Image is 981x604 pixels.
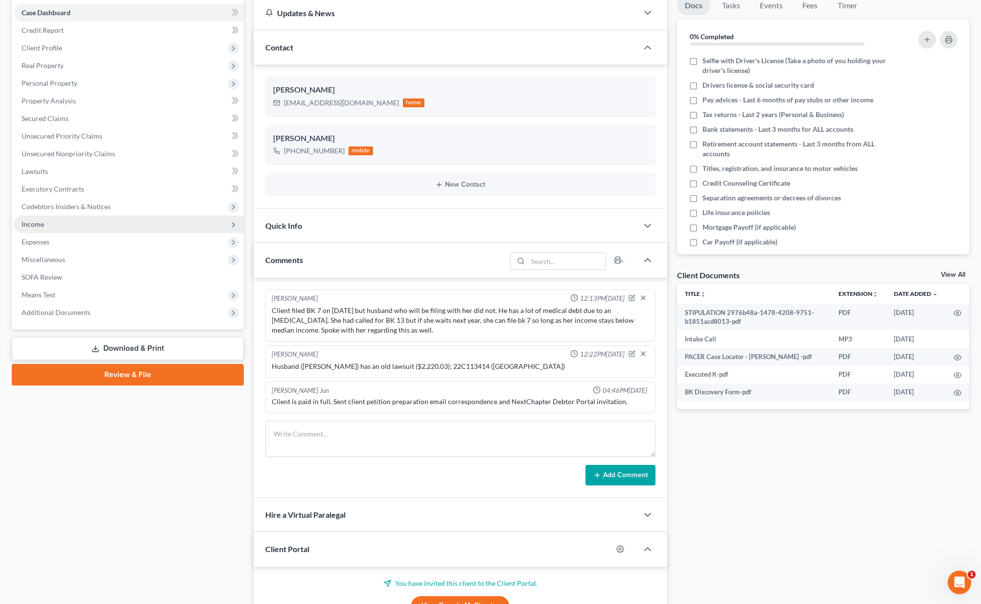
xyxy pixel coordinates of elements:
[702,124,853,134] span: Bank statements - Last 3 months for ALL accounts
[22,290,55,299] span: Means Test
[677,366,831,384] td: Executed K-pdf
[284,98,399,108] div: [EMAIL_ADDRESS][DOMAIN_NAME]
[685,290,706,297] a: Titleunfold_more
[272,386,329,395] div: [PERSON_NAME] Jun
[265,255,303,265] span: Comments
[272,350,318,360] div: [PERSON_NAME]
[702,95,873,105] span: Pay advices - Last 6 months of pay stubs or other income
[265,221,302,230] span: Quick Info
[284,146,345,156] div: [PHONE_NUMBER]
[702,164,858,173] span: Titles, registration, and insurance to motor vehicles
[677,384,831,401] td: BK Discovery Form-pdf
[22,149,115,158] span: Unsecured Nonpriority Claims
[886,348,946,365] td: [DATE]
[14,22,244,39] a: Credit Report
[932,291,938,297] i: expand_more
[14,127,244,145] a: Unsecured Priority Claims
[14,268,244,286] a: SOFA Review
[14,163,244,180] a: Lawsuits
[22,308,91,316] span: Additional Documents
[894,290,938,297] a: Date Added expand_more
[839,290,878,297] a: Extensionunfold_more
[700,291,706,297] i: unfold_more
[403,98,424,107] div: home
[585,465,655,485] button: Add Comment
[22,202,111,211] span: Codebtors Insiders & Notices
[22,132,102,140] span: Unsecured Priority Claims
[22,79,77,87] span: Personal Property
[702,139,888,159] span: Retirement account statements - Last 3 months from ALL accounts
[702,110,844,120] span: Tax returns - Last 2 years (Personal & Business)
[12,337,244,360] a: Download & Print
[872,291,878,297] i: unfold_more
[677,330,831,348] td: Intake Call
[677,304,831,331] td: STIPULATION 2976b48a-1478-4208-9751-b1851acd8013-pdf
[22,273,62,281] span: SOFA Review
[22,44,62,52] span: Client Profile
[14,110,244,127] a: Secured Claims
[831,384,886,401] td: PDF
[349,146,373,155] div: mobile
[14,92,244,110] a: Property Analysis
[265,8,626,18] div: Updates & News
[265,579,655,588] p: You have invited this client to the Client Portal.
[702,193,841,203] span: Separation agreements or decrees of divorces
[948,571,971,594] iframe: Intercom live chat
[580,294,625,303] span: 12:13PM[DATE]
[886,384,946,401] td: [DATE]
[886,304,946,331] td: [DATE]
[702,237,777,247] span: Car Payoff (if applicable)
[831,304,886,331] td: PDF
[22,167,48,175] span: Lawsuits
[22,61,64,70] span: Real Property
[22,8,70,17] span: Case Dashboard
[603,386,647,395] span: 04:46PM[DATE]
[22,97,76,105] span: Property Analysis
[14,180,244,198] a: Executory Contracts
[22,26,64,34] span: Credit Report
[702,178,790,188] span: Credit Counseling Certificate
[273,84,648,96] div: [PERSON_NAME]
[968,571,976,579] span: 1
[273,133,648,145] div: [PERSON_NAME]
[14,145,244,163] a: Unsecured Nonpriority Claims
[690,32,734,41] strong: 0% Completed
[528,253,606,269] input: Search...
[265,43,293,52] span: Contact
[272,294,318,304] div: [PERSON_NAME]
[22,185,84,193] span: Executory Contracts
[886,366,946,384] td: [DATE]
[272,397,649,407] div: Client is paid in full. Sent client petition preparation email correspondence and NextChapter Deb...
[580,350,625,359] span: 12:22PM[DATE]
[14,4,244,22] a: Case Dashboard
[12,364,244,386] a: Review & File
[273,181,648,189] button: New Contact
[831,348,886,365] td: PDF
[677,348,831,365] td: PACER Case Locator - [PERSON_NAME] -pdf
[22,238,49,246] span: Expenses
[22,255,65,264] span: Miscellaneous
[702,208,770,217] span: Life insurance policies
[22,220,44,228] span: Income
[941,271,965,278] a: View All
[831,330,886,348] td: MP3
[886,330,946,348] td: [DATE]
[265,544,309,554] span: Client Portal
[702,80,814,90] span: Drivers license & social security card
[265,510,346,519] span: Hire a Virtual Paralegal
[702,222,796,232] span: Mortgage Payoff (if applicable)
[22,114,69,122] span: Secured Claims
[272,306,649,335] div: Client filed BK 7 on [DATE] but husband who will be filing with her did not. He has a lot of medi...
[677,270,740,280] div: Client Documents
[702,56,888,75] span: Selfie with Driver's License (Take a photo of you holding your driver's license)
[831,366,886,384] td: PDF
[272,362,649,371] div: Husband ([PERSON_NAME]) has an old lawsuit ($2,220.03); 22C113414 ([GEOGRAPHIC_DATA])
